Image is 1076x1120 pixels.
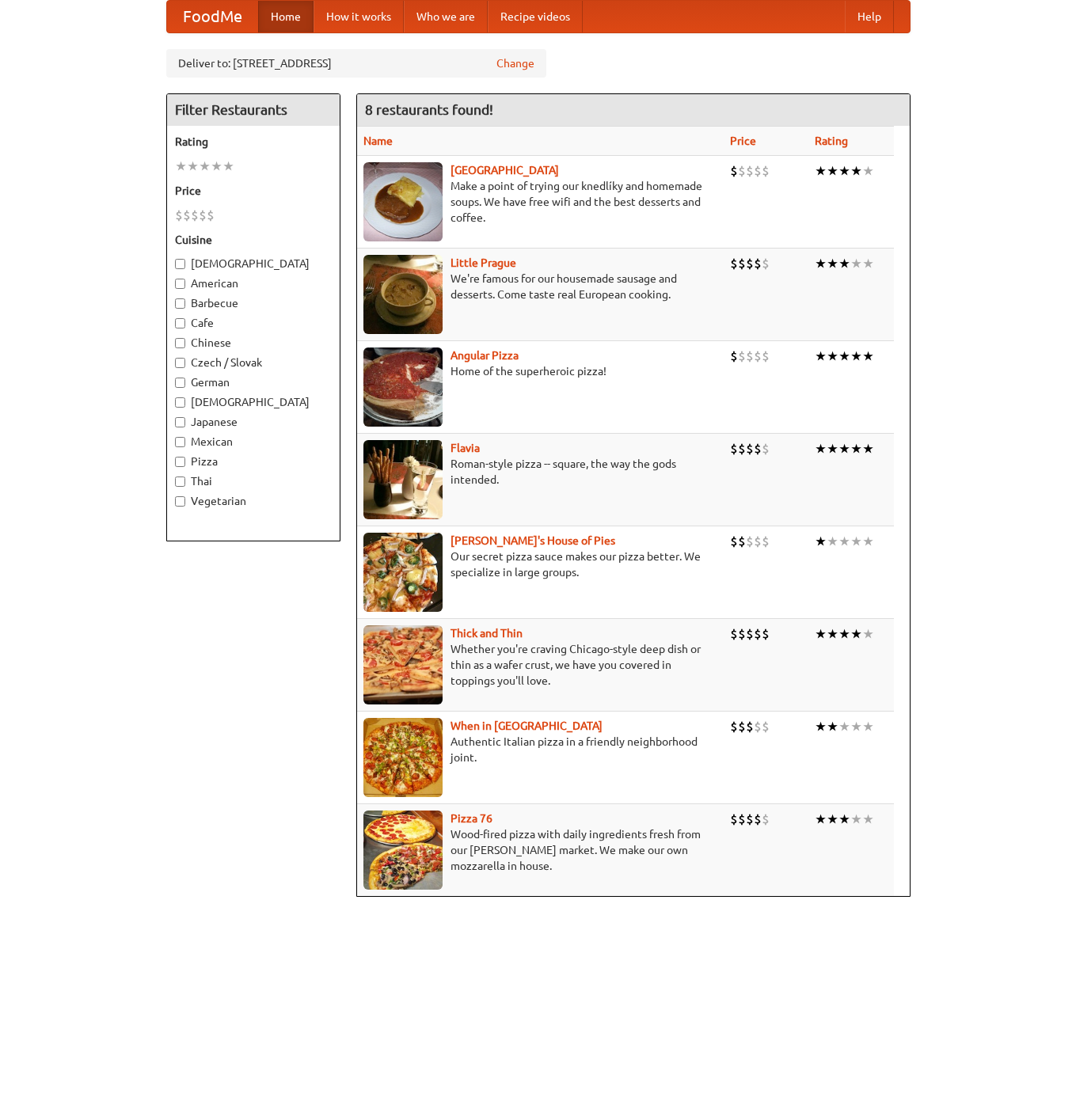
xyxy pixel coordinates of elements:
[815,533,827,550] li: ★
[827,440,838,457] li: ★
[815,718,827,735] li: ★
[730,533,738,550] li: $
[762,255,770,272] li: $
[363,255,443,334] img: littleprague.jpg
[363,135,393,147] a: Name
[175,378,185,388] input: German
[175,298,185,309] input: Barbecue
[827,718,838,735] li: ★
[451,812,492,825] a: Pizza 76
[815,347,827,365] li: ★
[850,718,862,735] li: ★
[850,255,862,272] li: ★
[838,440,850,457] li: ★
[451,442,480,454] a: Flavia
[191,207,199,224] li: $
[738,811,746,828] li: $
[754,255,762,272] li: $
[175,275,332,291] label: American
[363,811,443,890] img: pizza76.jpg
[827,255,838,272] li: ★
[838,347,850,365] li: ★
[762,625,770,643] li: $
[167,94,340,126] h4: Filter Restaurants
[754,440,762,457] li: $
[211,158,222,175] li: ★
[850,162,862,180] li: ★
[166,49,546,78] div: Deliver to: [STREET_ADDRESS]
[850,440,862,457] li: ★
[175,493,332,509] label: Vegetarian
[762,162,770,180] li: $
[838,162,850,180] li: ★
[862,718,874,735] li: ★
[451,719,603,732] a: When in [GEOGRAPHIC_DATA]
[175,417,185,427] input: Japanese
[175,158,187,175] li: ★
[730,440,738,457] li: $
[862,347,874,365] li: ★
[175,315,332,331] label: Cafe
[404,1,488,32] a: Who we are
[175,457,185,467] input: Pizza
[451,164,559,177] a: [GEOGRAPHIC_DATA]
[850,811,862,828] li: ★
[850,533,862,550] li: ★
[827,347,838,365] li: ★
[838,533,850,550] li: ★
[175,335,332,351] label: Chinese
[175,183,332,199] h5: Price
[862,533,874,550] li: ★
[730,255,738,272] li: $
[363,162,443,241] img: czechpoint.jpg
[738,440,746,457] li: $
[730,625,738,643] li: $
[815,135,848,147] a: Rating
[175,295,332,311] label: Barbecue
[175,318,185,328] input: Cafe
[746,533,754,550] li: $
[730,811,738,828] li: $
[175,454,332,469] label: Pizza
[845,1,894,32] a: Help
[754,533,762,550] li: $
[746,162,754,180] li: $
[762,533,770,550] li: $
[730,135,756,147] a: Price
[838,625,850,643] li: ★
[754,162,762,180] li: $
[363,456,718,488] p: Roman-style pizza -- square, the way the gods intended.
[746,625,754,643] li: $
[451,256,516,269] a: Little Prague
[175,414,332,430] label: Japanese
[762,440,770,457] li: $
[363,363,718,379] p: Home of the superheroic pizza!
[175,338,185,348] input: Chinese
[827,625,838,643] li: ★
[199,158,211,175] li: ★
[746,347,754,365] li: $
[754,347,762,365] li: $
[827,533,838,550] li: ★
[175,437,185,447] input: Mexican
[738,625,746,643] li: $
[175,434,332,450] label: Mexican
[730,162,738,180] li: $
[850,347,862,365] li: ★
[862,625,874,643] li: ★
[363,533,443,612] img: luigis.jpg
[314,1,404,32] a: How it works
[451,534,615,547] a: [PERSON_NAME]'s House of Pies
[488,1,583,32] a: Recipe videos
[838,255,850,272] li: ★
[746,255,754,272] li: $
[738,347,746,365] li: $
[451,349,519,362] a: Angular Pizza
[175,207,183,224] li: $
[258,1,314,32] a: Home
